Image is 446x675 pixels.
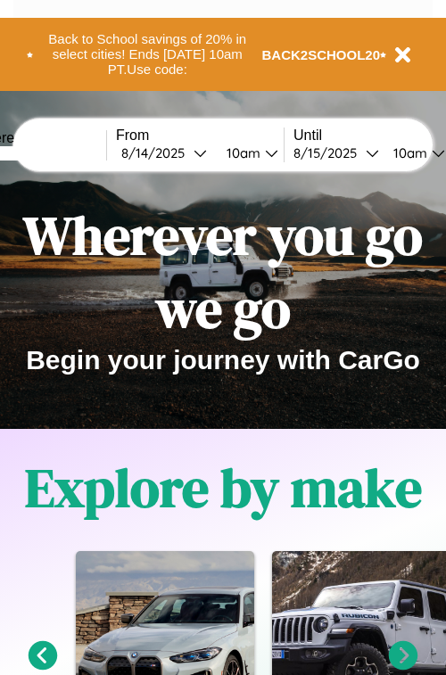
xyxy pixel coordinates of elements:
button: 8/14/2025 [116,144,212,162]
div: 10am [218,144,265,161]
h1: Explore by make [25,451,422,524]
b: BACK2SCHOOL20 [262,47,381,62]
label: From [116,128,284,144]
div: 8 / 14 / 2025 [121,144,194,161]
div: 10am [384,144,432,161]
button: 10am [212,144,284,162]
button: Back to School savings of 20% in select cities! Ends [DATE] 10am PT.Use code: [33,27,262,82]
div: 8 / 15 / 2025 [293,144,366,161]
